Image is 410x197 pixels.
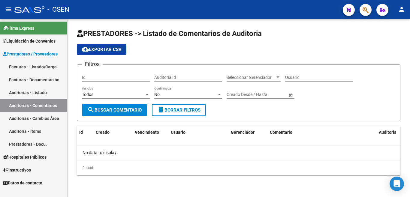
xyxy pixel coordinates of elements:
input: Start date [227,92,245,97]
span: Datos de contacto [3,180,42,186]
button: Exportar CSV [77,44,126,55]
span: Vencimiento [135,130,159,135]
mat-icon: delete [157,106,164,113]
span: - OSEN [47,3,69,16]
span: Prestadores / Proveedores [3,51,58,57]
datatable-header-cell: Id [77,126,93,139]
button: Buscar Comentario [82,104,147,116]
div: Open Intercom Messenger [390,177,404,191]
mat-icon: person [398,6,405,13]
datatable-header-cell: Creado [93,126,132,139]
datatable-header-cell: Gerenciador [228,126,267,139]
span: Id [79,130,83,135]
mat-icon: search [87,106,95,113]
div: 0 total [77,160,400,175]
span: Firma Express [3,25,34,31]
span: Borrar Filtros [157,107,200,113]
span: Comentario [270,130,292,135]
div: No data to display [77,145,400,160]
mat-icon: cloud_download [82,46,89,53]
span: Exportar CSV [82,47,122,52]
span: Seleccionar Gerenciador [227,75,275,80]
span: PRESTADORES -> Listado de Comentarios de Auditoria [77,29,262,38]
span: Usuario [171,130,185,135]
span: Auditoria [379,130,396,135]
span: Hospitales Públicos [3,154,47,160]
datatable-header-cell: Auditoria [376,126,400,139]
span: Todos [82,92,93,97]
button: Borrar Filtros [152,104,206,116]
button: Open calendar [288,92,294,98]
span: Instructivos [3,167,31,173]
mat-icon: menu [5,6,12,13]
datatable-header-cell: Comentario [267,126,376,139]
span: Creado [96,130,110,135]
span: No [154,92,160,97]
span: Buscar Comentario [87,107,142,113]
span: Liquidación de Convenios [3,38,56,44]
h3: Filtros [82,60,103,68]
span: Gerenciador [231,130,255,135]
datatable-header-cell: Vencimiento [132,126,168,139]
input: End date [250,92,280,97]
datatable-header-cell: Usuario [168,126,228,139]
